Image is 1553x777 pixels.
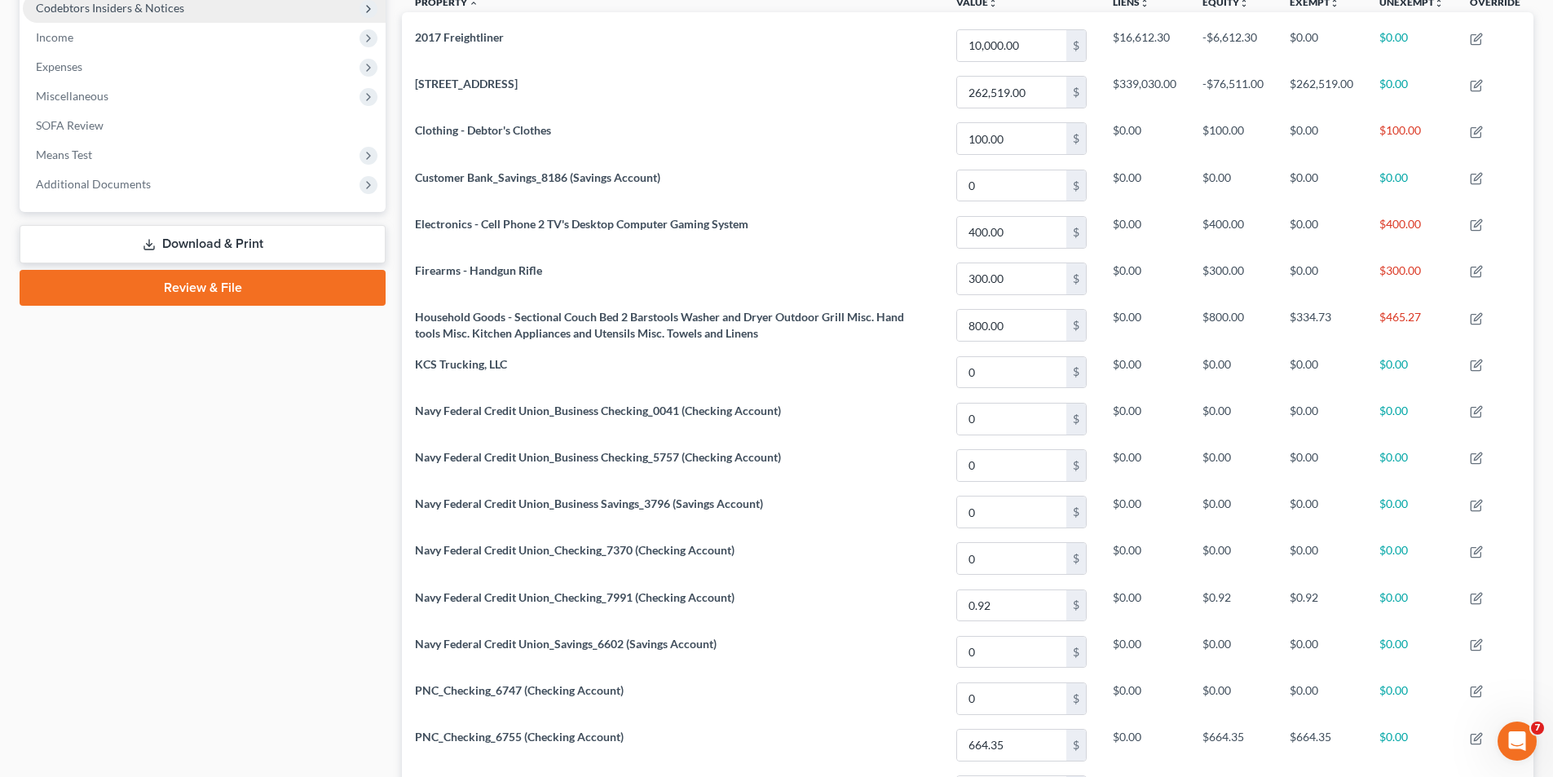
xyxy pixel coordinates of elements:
span: KCS Trucking, LLC [415,357,507,371]
td: $465.27 [1366,302,1457,348]
td: $0.00 [1366,675,1457,722]
span: 7 [1531,722,1544,735]
td: $0.00 [1100,675,1189,722]
td: $0.00 [1366,722,1457,768]
td: $0.00 [1277,442,1366,488]
input: 0.00 [957,543,1066,574]
span: Codebtors Insiders & Notices [36,1,184,15]
td: $0.00 [1366,536,1457,582]
input: 0.00 [957,357,1066,388]
span: Navy Federal Credit Union_Business Checking_5757 (Checking Account) [415,450,781,464]
div: $ [1066,590,1086,621]
td: $0.00 [1366,582,1457,629]
td: $0.00 [1366,488,1457,535]
td: $0.00 [1189,442,1277,488]
span: Means Test [36,148,92,161]
td: -$6,612.30 [1189,22,1277,68]
td: $0.00 [1189,629,1277,675]
iframe: Intercom live chat [1498,722,1537,761]
span: PNC_Checking_6755 (Checking Account) [415,730,624,744]
div: $ [1066,310,1086,341]
td: $0.00 [1277,536,1366,582]
div: $ [1066,497,1086,528]
td: $262,519.00 [1277,69,1366,116]
span: PNC_Checking_6747 (Checking Account) [415,683,624,697]
td: $0.00 [1277,349,1366,395]
td: $0.00 [1277,162,1366,209]
span: [STREET_ADDRESS] [415,77,518,91]
input: 0.00 [957,730,1066,761]
span: Income [36,30,73,44]
td: $0.00 [1366,395,1457,442]
span: 2017 Freightliner [415,30,504,44]
td: $0.00 [1100,162,1189,209]
td: $0.00 [1277,395,1366,442]
a: Download & Print [20,225,386,263]
td: $0.00 [1100,209,1189,255]
td: $0.00 [1277,488,1366,535]
td: $0.92 [1277,582,1366,629]
input: 0.00 [957,450,1066,481]
td: $16,612.30 [1100,22,1189,68]
div: $ [1066,637,1086,668]
span: Additional Documents [36,177,151,191]
td: $0.00 [1100,536,1189,582]
div: $ [1066,450,1086,481]
td: $0.00 [1277,255,1366,302]
div: $ [1066,77,1086,108]
span: Customer Bank_Savings_8186 (Savings Account) [415,170,660,184]
a: SOFA Review [23,111,386,140]
span: Miscellaneous [36,89,108,103]
td: $0.00 [1100,395,1189,442]
td: $0.00 [1277,675,1366,722]
span: Expenses [36,60,82,73]
input: 0.00 [957,637,1066,668]
td: $800.00 [1189,302,1277,348]
td: $0.00 [1189,349,1277,395]
td: $0.00 [1366,69,1457,116]
td: $334.73 [1277,302,1366,348]
td: $0.00 [1100,582,1189,629]
td: $100.00 [1189,116,1277,162]
td: $0.92 [1189,582,1277,629]
div: $ [1066,404,1086,435]
input: 0.00 [957,263,1066,294]
input: 0.00 [957,30,1066,61]
div: $ [1066,170,1086,201]
td: $0.00 [1100,349,1189,395]
td: $0.00 [1100,488,1189,535]
input: 0.00 [957,497,1066,528]
div: $ [1066,263,1086,294]
td: $0.00 [1277,209,1366,255]
span: Navy Federal Credit Union_Business Savings_3796 (Savings Account) [415,497,763,510]
span: Firearms - Handgun Rifle [415,263,542,277]
td: $300.00 [1366,255,1457,302]
span: Household Goods - Sectional Couch Bed 2 Barstools Washer and Dryer Outdoor Grill Misc. Hand tools... [415,310,904,340]
input: 0.00 [957,683,1066,714]
td: $339,030.00 [1100,69,1189,116]
div: $ [1066,683,1086,714]
span: Navy Federal Credit Union_Business Checking_0041 (Checking Account) [415,404,781,417]
td: $0.00 [1189,488,1277,535]
span: Navy Federal Credit Union_Checking_7370 (Checking Account) [415,543,735,557]
td: $0.00 [1100,255,1189,302]
td: $0.00 [1366,349,1457,395]
input: 0.00 [957,77,1066,108]
td: $300.00 [1189,255,1277,302]
td: $0.00 [1277,116,1366,162]
input: 0.00 [957,310,1066,341]
td: $0.00 [1189,675,1277,722]
div: $ [1066,30,1086,61]
td: $0.00 [1189,395,1277,442]
a: Review & File [20,270,386,306]
span: Navy Federal Credit Union_Savings_6602 (Savings Account) [415,637,717,651]
td: $400.00 [1189,209,1277,255]
td: $0.00 [1100,302,1189,348]
input: 0.00 [957,170,1066,201]
td: $664.35 [1277,722,1366,768]
td: $0.00 [1100,722,1189,768]
td: $0.00 [1100,116,1189,162]
td: $0.00 [1100,629,1189,675]
input: 0.00 [957,123,1066,154]
div: $ [1066,217,1086,248]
